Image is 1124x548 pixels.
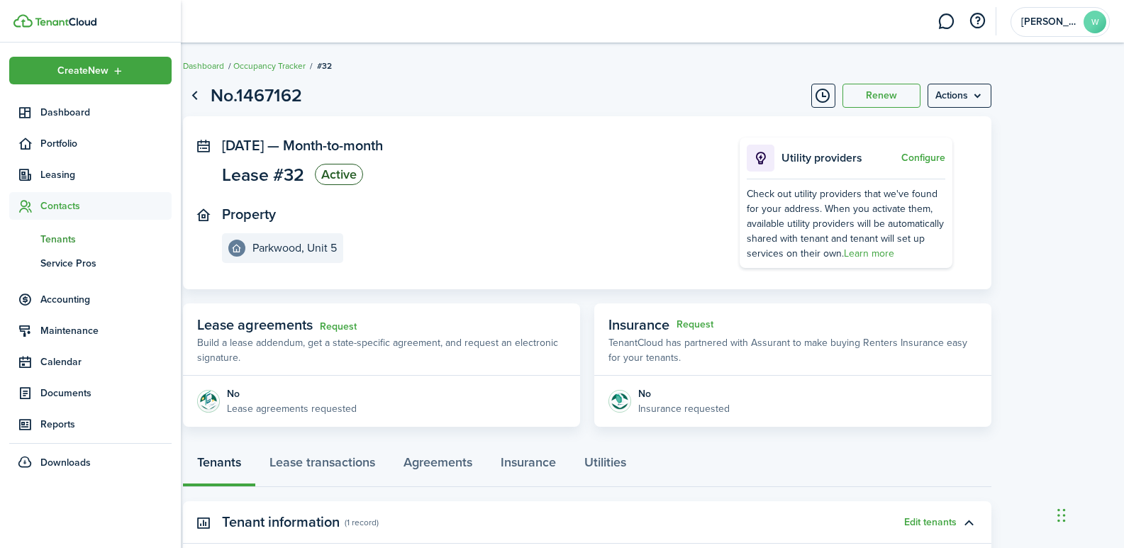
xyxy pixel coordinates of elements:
button: Open menu [9,57,172,84]
span: [DATE] [222,135,264,156]
a: Service Pros [9,251,172,275]
button: Toggle accordion [957,510,981,535]
status: Active [315,164,363,185]
p: Insurance requested [638,401,730,416]
panel-main-title: Property [222,206,276,223]
span: Lease #32 [222,166,304,184]
div: No [227,386,357,401]
span: Service Pros [40,256,172,271]
span: Portfolio [40,136,172,151]
a: Learn more [844,246,894,261]
span: — [267,135,279,156]
p: Utility providers [781,150,898,167]
img: Insurance protection [608,390,631,413]
span: william [1021,17,1078,27]
button: Open menu [928,84,991,108]
e-details-info-title: Parkwood, Unit 5 [252,242,337,255]
button: Request [677,319,713,330]
button: Renew [842,84,920,108]
p: Lease agreements requested [227,401,357,416]
a: Go back [183,84,207,108]
span: Tenants [40,232,172,247]
div: Drag [1057,494,1066,537]
a: Occupancy Tracker [233,60,306,72]
a: Insurance [486,444,570,487]
img: Agreement e-sign [197,390,220,413]
button: Timeline [811,84,835,108]
span: Maintenance [40,323,172,338]
img: TenantCloud [13,14,33,28]
iframe: Chat Widget [1053,480,1124,548]
span: Leasing [40,167,172,182]
span: Reports [40,417,172,432]
avatar-text: W [1084,11,1106,33]
a: Dashboard [183,60,224,72]
a: Dashboard [9,99,172,126]
button: Configure [901,152,945,164]
a: Tenants [9,227,172,251]
span: Calendar [40,354,172,369]
span: Month-to-month [283,135,383,156]
a: Messaging [933,4,959,40]
div: Check out utility providers that we've found for your address. When you activate them, available ... [747,186,945,261]
menu-btn: Actions [928,84,991,108]
span: Documents [40,386,172,401]
span: Contacts [40,198,172,213]
p: Build a lease addendum, get a state-specific agreement, and request an electronic signature. [197,335,566,365]
panel-main-subtitle: (1 record) [345,516,379,529]
panel-main-title: Tenant information [222,514,340,530]
span: Lease agreements [197,314,313,335]
p: TenantCloud has partnered with Assurant to make buying Renters Insurance easy for your tenants. [608,335,977,365]
button: Open resource center [965,9,989,33]
span: Accounting [40,292,172,307]
span: Insurance [608,314,669,335]
img: TenantCloud [35,18,96,26]
a: Request [320,321,357,332]
button: Edit tenants [904,517,957,528]
span: #32 [317,60,332,72]
div: No [638,386,730,401]
span: Dashboard [40,105,172,120]
a: Utilities [570,444,640,487]
a: Reports [9,410,172,438]
h1: No.1467162 [211,82,302,109]
span: Create New [57,66,108,76]
span: Downloads [40,455,91,470]
a: Agreements [389,444,486,487]
a: Lease transactions [255,444,389,487]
